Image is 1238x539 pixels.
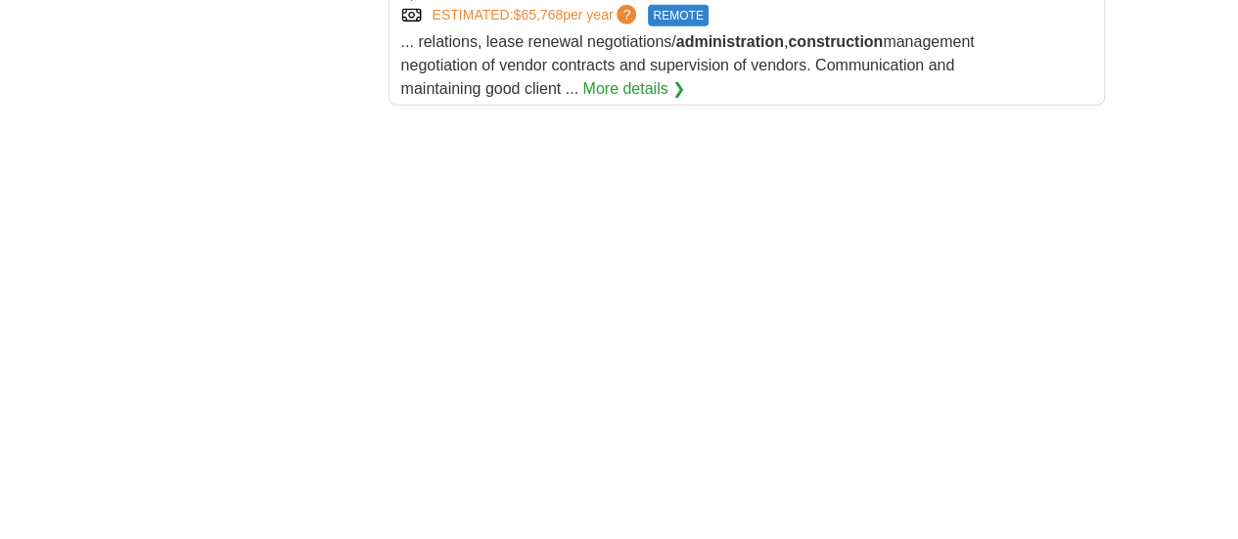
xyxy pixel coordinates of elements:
span: $65,768 [513,7,563,22]
span: ... relations, lease renewal negotiations/ , management negotiation of vendor contracts and super... [401,33,975,97]
a: ESTIMATED:$65,768per year? [433,5,641,26]
strong: construction [788,33,883,50]
span: ? [617,5,636,24]
a: More details ❯ [582,77,685,101]
strong: administration [676,33,784,50]
span: REMOTE [648,5,708,26]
